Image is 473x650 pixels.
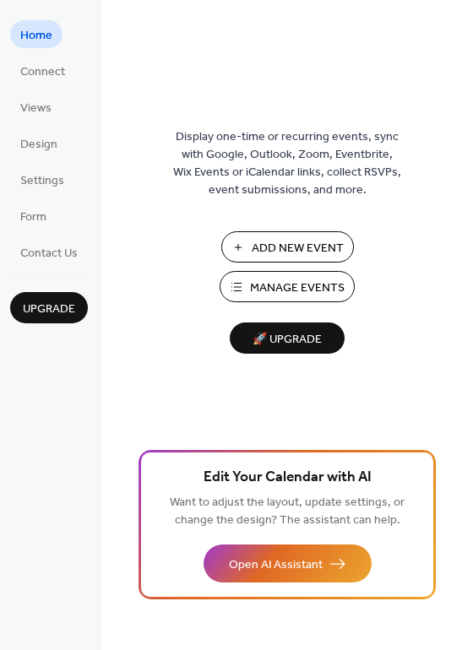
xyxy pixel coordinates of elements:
[10,202,57,230] a: Form
[10,20,63,48] a: Home
[204,544,372,582] button: Open AI Assistant
[221,231,354,263] button: Add New Event
[20,245,78,263] span: Contact Us
[173,128,401,199] span: Display one-time or recurring events, sync with Google, Outlook, Zoom, Eventbrite, Wix Events or ...
[23,301,75,318] span: Upgrade
[240,328,334,351] span: 🚀 Upgrade
[230,322,345,354] button: 🚀 Upgrade
[220,271,355,302] button: Manage Events
[20,209,46,226] span: Form
[10,93,62,121] a: Views
[20,63,65,81] span: Connect
[20,136,57,154] span: Design
[252,240,344,257] span: Add New Event
[10,129,68,157] a: Design
[20,172,64,190] span: Settings
[20,27,52,45] span: Home
[10,165,74,193] a: Settings
[10,292,88,323] button: Upgrade
[10,57,75,84] a: Connect
[204,466,372,490] span: Edit Your Calendar with AI
[250,279,345,297] span: Manage Events
[10,238,88,266] a: Contact Us
[170,491,405,532] span: Want to adjust the layout, update settings, or change the design? The assistant can help.
[229,556,323,574] span: Open AI Assistant
[20,100,52,117] span: Views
